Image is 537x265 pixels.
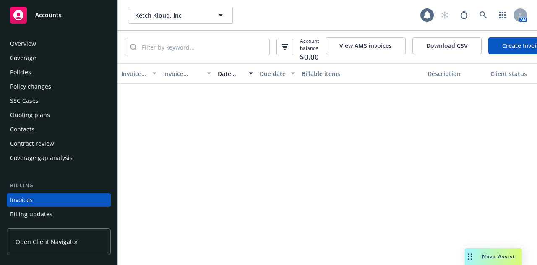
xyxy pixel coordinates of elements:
[35,12,62,18] span: Accounts
[428,69,484,78] div: Description
[412,37,482,54] button: Download CSV
[7,207,111,221] a: Billing updates
[260,69,286,78] div: Due date
[121,69,147,78] div: Invoice ID
[10,66,31,79] div: Policies
[10,108,50,122] div: Quoting plans
[326,37,406,54] button: View AMS invoices
[7,66,111,79] a: Policies
[10,193,33,207] div: Invoices
[10,207,52,221] div: Billing updates
[494,7,511,24] a: Switch app
[7,193,111,207] a: Invoices
[300,37,319,57] span: Account balance
[160,63,214,84] button: Invoice amount
[10,80,51,93] div: Policy changes
[7,181,111,190] div: Billing
[7,151,111,165] a: Coverage gap analysis
[214,63,256,84] button: Date issued
[465,248,475,265] div: Drag to move
[482,253,515,260] span: Nova Assist
[465,248,522,265] button: Nova Assist
[7,80,111,93] a: Policy changes
[10,123,34,136] div: Contacts
[7,137,111,150] a: Contract review
[218,69,244,78] div: Date issued
[7,3,111,27] a: Accounts
[456,7,472,24] a: Report a Bug
[302,69,421,78] div: Billable items
[298,63,424,84] button: Billable items
[424,63,487,84] button: Description
[163,69,202,78] div: Invoice amount
[128,7,233,24] button: Ketch Kloud, Inc
[118,63,160,84] button: Invoice ID
[7,123,111,136] a: Contacts
[7,94,111,108] a: SSC Cases
[7,108,111,122] a: Quoting plans
[10,37,36,50] div: Overview
[7,51,111,65] a: Coverage
[16,237,78,246] span: Open Client Navigator
[130,44,137,50] svg: Search
[10,151,73,165] div: Coverage gap analysis
[137,39,269,55] input: Filter by keyword...
[135,11,208,20] span: Ketch Kloud, Inc
[300,52,319,63] span: $0.00
[10,137,54,150] div: Contract review
[475,7,492,24] a: Search
[10,51,36,65] div: Coverage
[256,63,298,84] button: Due date
[10,94,39,108] div: SSC Cases
[7,37,111,50] a: Overview
[436,7,453,24] a: Start snowing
